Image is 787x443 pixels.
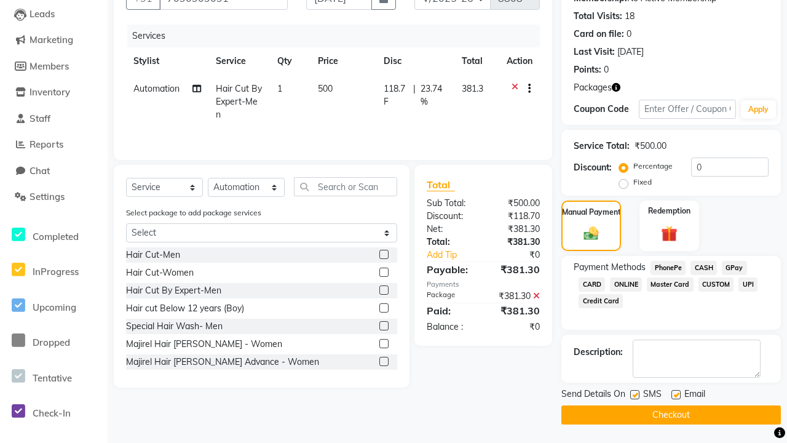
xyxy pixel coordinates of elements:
a: Leads [3,7,105,22]
div: ₹381.30 [483,223,549,236]
div: ₹381.30 [483,236,549,249]
a: Members [3,60,105,74]
div: ₹0 [483,321,549,333]
a: Marketing [3,33,105,47]
div: Sub Total: [417,197,483,210]
span: CASH [690,261,717,275]
div: Service Total: [574,140,630,153]
span: Members [30,60,69,72]
div: ₹118.70 [483,210,549,223]
span: GPay [722,261,747,275]
span: 23.74 % [421,82,447,108]
span: Total [427,178,455,191]
div: Balance : [417,321,483,333]
span: Completed [33,231,79,242]
span: Automation [133,83,180,94]
div: Payable: [417,262,483,277]
div: Discount: [417,210,483,223]
label: Redemption [648,206,690,217]
button: Checkout [561,405,781,425]
div: 18 [625,10,635,23]
a: Chat [3,164,105,178]
span: 118.7 F [384,82,408,108]
div: [DATE] [617,46,644,58]
span: Credit Card [579,294,623,308]
span: CARD [579,277,605,292]
div: Coupon Code [574,103,639,116]
div: Majirel Hair [PERSON_NAME] - Women [126,338,282,351]
div: Description: [574,346,623,359]
span: SMS [643,388,662,403]
span: Send Details On [561,388,625,403]
input: Enter Offer / Coupon Code [639,100,736,119]
label: Fixed [633,177,652,188]
span: Packages [574,81,612,94]
th: Service [208,47,270,75]
span: Tentative [33,372,72,384]
th: Price [310,47,376,75]
div: ₹381.30 [483,262,549,277]
span: Inventory [30,86,70,98]
th: Total [454,47,499,75]
div: Hair Cut-Women [126,266,194,279]
th: Qty [270,47,310,75]
span: Upcoming [33,301,76,313]
span: PhonePe [651,261,686,275]
span: 1 [277,83,282,94]
div: Hair Cut By Expert-Men [126,284,221,297]
span: Hair Cut By Expert-Men [216,83,262,120]
input: Search or Scan [294,177,397,196]
div: ₹381.30 [483,290,549,303]
label: Select package to add package services [126,207,261,218]
span: ONLINE [610,277,642,292]
div: Package [417,290,483,303]
a: Settings [3,190,105,204]
a: Inventory [3,86,105,100]
div: Hair cut Below 12 years (Boy) [126,302,244,315]
th: Disc [376,47,454,75]
div: Card on file: [574,28,624,41]
img: _cash.svg [579,225,603,242]
div: Last Visit: [574,46,615,58]
span: Check-In [33,407,71,419]
div: 0 [604,63,609,76]
div: Special Hair Wash- Men [126,320,223,333]
button: Apply [741,100,776,119]
span: Staff [30,113,50,124]
label: Percentage [633,161,673,172]
a: Add Tip [417,249,494,261]
a: Reports [3,138,105,152]
a: Staff [3,112,105,126]
span: UPI [738,277,757,292]
div: Total: [417,236,483,249]
label: Manual Payment [562,207,621,218]
span: Payment Methods [574,261,646,274]
th: Action [499,47,540,75]
div: ₹500.00 [635,140,666,153]
span: Marketing [30,34,73,46]
span: Email [684,388,705,403]
div: Majirel Hair [PERSON_NAME] Advance - Women [126,356,319,369]
div: Total Visits: [574,10,622,23]
img: _gift.svg [656,224,682,244]
span: Settings [30,191,65,202]
span: Reports [30,138,63,150]
span: 381.3 [462,83,483,94]
div: Net: [417,223,483,236]
span: | [413,82,416,108]
span: InProgress [33,266,79,277]
span: Chat [30,165,50,177]
div: Services [127,25,549,47]
div: Hair Cut-Men [126,249,180,261]
div: 0 [627,28,631,41]
div: Payments [427,279,540,290]
div: Points: [574,63,601,76]
div: ₹381.30 [483,303,549,318]
span: 500 [318,83,333,94]
div: Paid: [417,303,483,318]
span: Dropped [33,337,70,348]
div: ₹500.00 [483,197,549,210]
div: ₹0 [494,249,549,261]
div: Discount: [574,161,612,174]
span: CUSTOM [698,277,734,292]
